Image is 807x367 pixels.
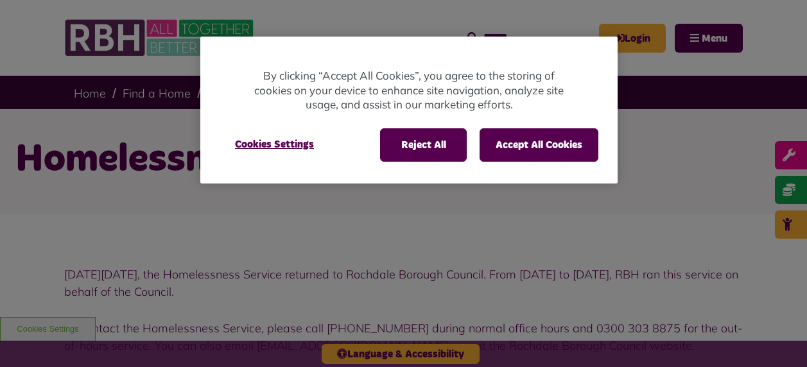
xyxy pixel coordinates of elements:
button: Accept All Cookies [480,128,598,162]
button: Reject All [380,128,467,162]
div: Privacy [200,37,618,183]
button: Cookies Settings [220,128,329,160]
div: Cookie banner [200,37,618,183]
p: By clicking “Accept All Cookies”, you agree to the storing of cookies on your device to enhance s... [252,69,566,112]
